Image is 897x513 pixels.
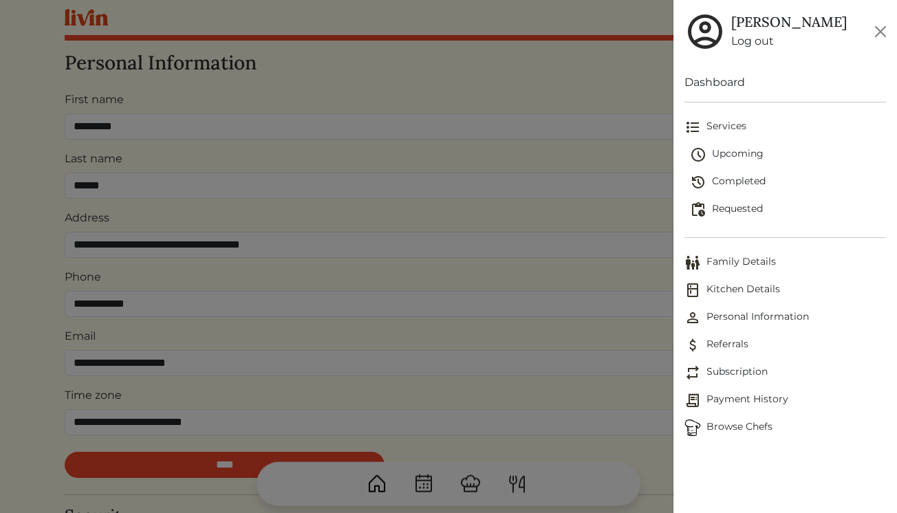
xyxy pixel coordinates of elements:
[690,201,706,218] img: pending_actions-fd19ce2ea80609cc4d7bbea353f93e2f363e46d0f816104e4e0650fdd7f915cf.svg
[684,282,701,298] img: Kitchen Details
[690,146,706,163] img: schedule-fa401ccd6b27cf58db24c3bb5584b27dcd8bd24ae666a918e1c6b4ae8c451a22.svg
[684,254,701,271] img: Family Details
[731,14,847,30] h5: [PERSON_NAME]
[684,419,886,436] span: Browse Chefs
[684,337,886,353] span: Referrals
[684,364,886,381] span: Subscription
[690,168,886,196] a: Completed
[684,414,886,441] a: ChefsBrowse Chefs
[690,196,886,223] a: Requested
[684,392,701,408] img: Payment History
[690,201,886,218] span: Requested
[690,141,886,168] a: Upcoming
[684,74,886,91] a: Dashboard
[684,331,886,359] a: ReferralsReferrals
[684,249,886,276] a: Family DetailsFamily Details
[684,364,701,381] img: Subscription
[684,119,701,135] img: format_list_bulleted-ebc7f0161ee23162107b508e562e81cd567eeab2455044221954b09d19068e74.svg
[684,276,886,304] a: Kitchen DetailsKitchen Details
[684,113,886,141] a: Services
[684,309,886,326] span: Personal Information
[690,174,886,190] span: Completed
[684,309,701,326] img: Personal Information
[684,11,726,52] img: user_account-e6e16d2ec92f44fc35f99ef0dc9cddf60790bfa021a6ecb1c896eb5d2907b31c.svg
[690,174,706,190] img: history-2b446bceb7e0f53b931186bf4c1776ac458fe31ad3b688388ec82af02103cd45.svg
[684,254,886,271] span: Family Details
[684,359,886,386] a: SubscriptionSubscription
[684,386,886,414] a: Payment HistoryPayment History
[684,119,886,135] span: Services
[731,33,847,50] a: Log out
[869,21,891,43] button: Close
[684,419,701,436] img: Browse Chefs
[684,337,701,353] img: Referrals
[684,392,886,408] span: Payment History
[684,304,886,331] a: Personal InformationPersonal Information
[690,146,886,163] span: Upcoming
[684,282,886,298] span: Kitchen Details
